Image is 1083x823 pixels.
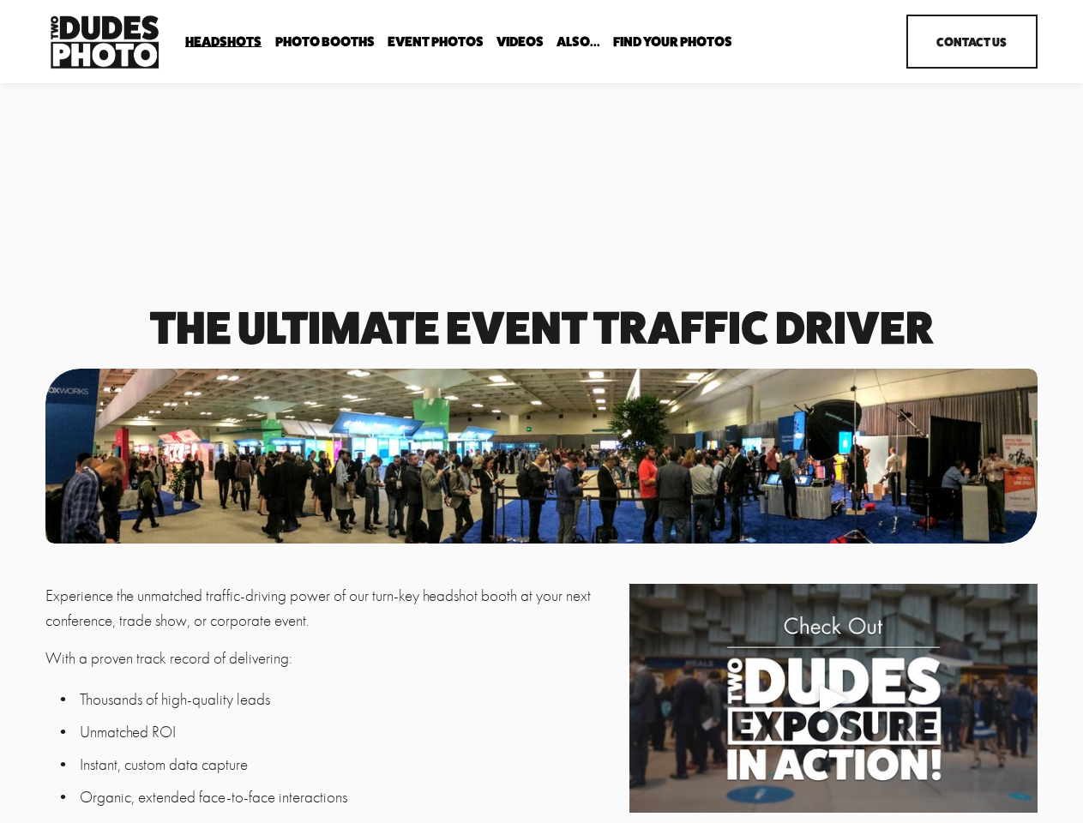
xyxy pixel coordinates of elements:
[813,678,854,719] div: Play
[613,33,732,50] a: folder dropdown
[45,584,620,633] p: Experience the unmatched traffic-driving power of our turn-key headshot booth at your next confer...
[80,753,620,778] p: Instant, custom data capture
[906,15,1038,69] a: Contact Us
[45,307,1038,349] h1: The Ultimate event traffic driver
[45,646,620,671] p: With a proven track record of delivering:
[80,720,620,745] p: Unmatched ROI
[557,33,600,50] a: folder dropdown
[557,35,600,49] span: Also...
[185,35,262,49] span: Headshots
[275,35,375,49] span: Photo Booths
[80,785,620,810] p: Organic, extended face-to-face interactions
[185,33,262,50] a: folder dropdown
[275,33,375,50] a: folder dropdown
[80,688,620,712] p: Thousands of high-quality leads
[388,33,484,50] a: Event Photos
[613,35,732,49] span: Find Your Photos
[45,11,164,73] img: Two Dudes Photo | Headshots, Portraits &amp; Photo Booths
[496,33,544,50] a: Videos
